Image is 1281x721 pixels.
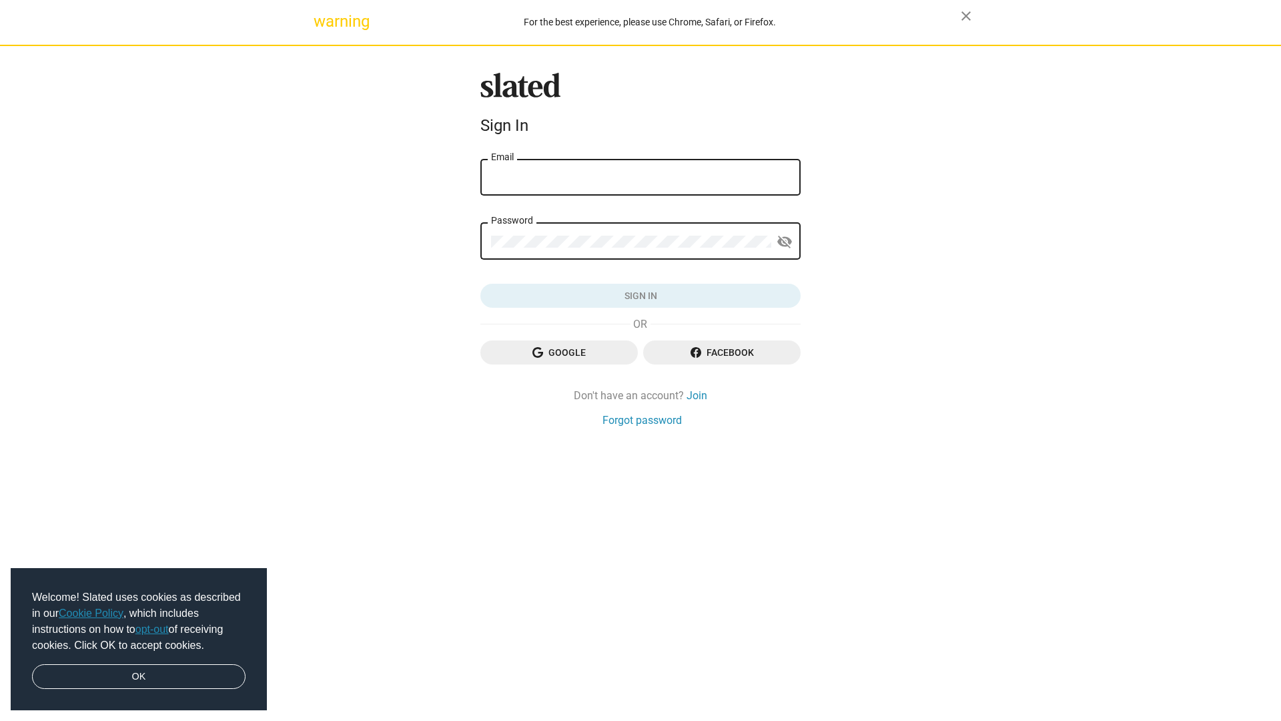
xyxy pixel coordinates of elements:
span: Google [491,340,627,365]
mat-icon: close [958,8,974,24]
div: For the best experience, please use Chrome, Safari, or Firefox. [339,13,961,31]
a: Join [687,389,707,403]
span: Welcome! Slated uses cookies as described in our , which includes instructions on how to of recei... [32,589,246,654]
mat-icon: warning [314,13,330,29]
div: Sign In [480,116,801,135]
a: Forgot password [602,413,682,427]
div: Don't have an account? [480,389,801,403]
sl-branding: Sign In [480,73,801,141]
div: cookieconsent [11,568,267,711]
a: Cookie Policy [59,608,123,619]
a: opt-out [135,624,169,635]
button: Facebook [643,340,801,365]
span: Facebook [654,340,790,365]
button: Google [480,340,638,365]
a: dismiss cookie message [32,664,246,690]
mat-icon: visibility_off [777,232,793,252]
button: Show password [771,229,798,256]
